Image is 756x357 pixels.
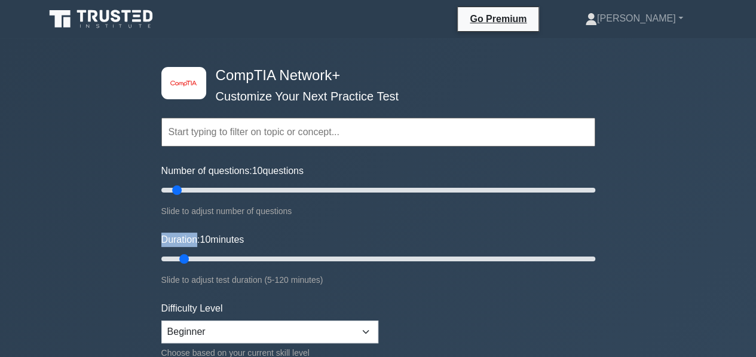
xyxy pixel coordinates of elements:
[161,204,595,218] div: Slide to adjust number of questions
[161,164,304,178] label: Number of questions: questions
[161,233,244,247] label: Duration: minutes
[252,166,263,176] span: 10
[463,11,534,26] a: Go Premium
[161,118,595,147] input: Start typing to filter on topic or concept...
[211,67,537,84] h4: CompTIA Network+
[161,301,223,316] label: Difficulty Level
[556,7,712,30] a: [PERSON_NAME]
[200,234,210,245] span: 10
[161,273,595,287] div: Slide to adjust test duration (5-120 minutes)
